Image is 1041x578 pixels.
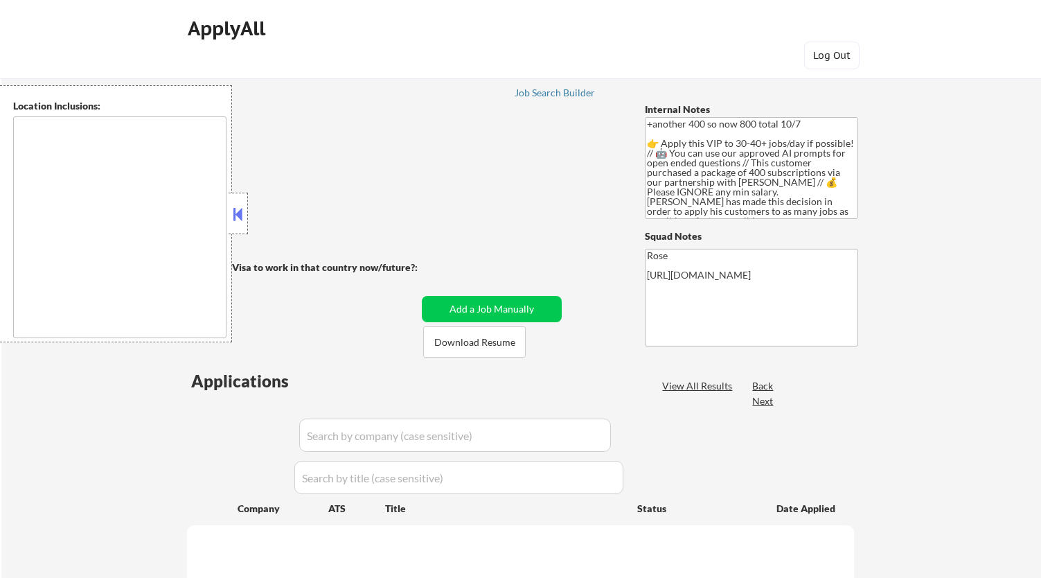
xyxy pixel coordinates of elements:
[385,502,624,516] div: Title
[804,42,860,69] button: Log Out
[187,261,418,273] strong: Will need Visa to work in that country now/future?:
[328,502,385,516] div: ATS
[645,229,858,243] div: Squad Notes
[645,103,858,116] div: Internal Notes
[294,461,623,494] input: Search by title (case sensitive)
[752,379,774,393] div: Back
[776,502,837,516] div: Date Applied
[752,394,774,408] div: Next
[423,326,526,358] button: Download Resume
[637,496,756,520] div: Status
[662,379,736,393] div: View All Results
[299,419,611,452] input: Search by company (case sensitive)
[191,373,328,389] div: Applications
[188,17,269,40] div: ApplyAll
[515,88,596,98] div: Job Search Builder
[422,296,562,322] button: Add a Job Manually
[238,502,328,516] div: Company
[13,99,226,113] div: Location Inclusions:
